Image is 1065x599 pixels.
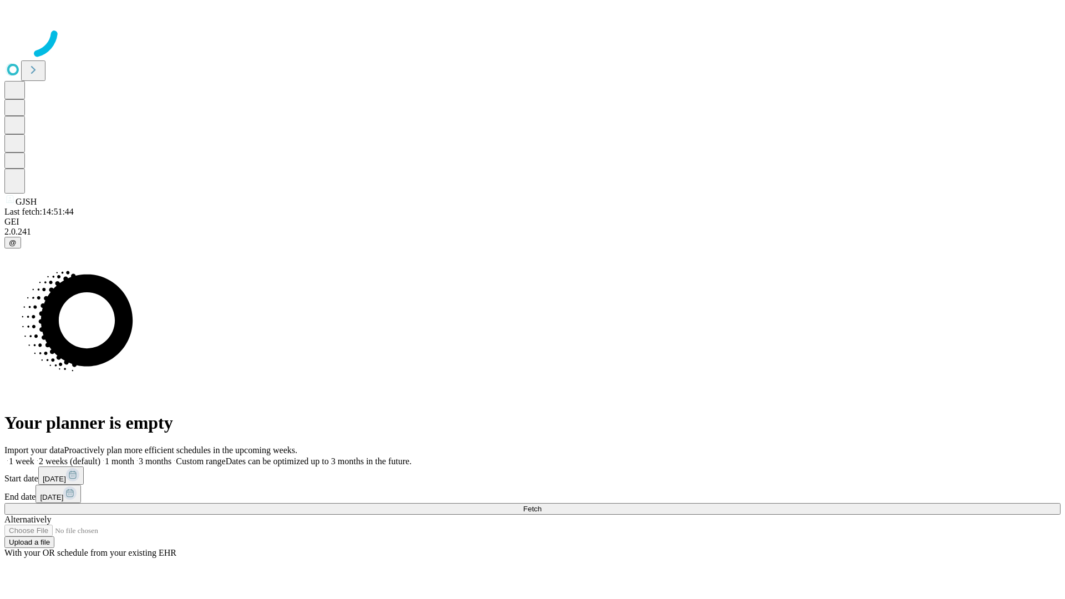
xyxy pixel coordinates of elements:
[523,505,541,513] span: Fetch
[105,456,134,466] span: 1 month
[16,197,37,206] span: GJSH
[40,493,63,501] span: [DATE]
[64,445,297,455] span: Proactively plan more efficient schedules in the upcoming weeks.
[4,413,1061,433] h1: Your planner is empty
[4,503,1061,515] button: Fetch
[4,217,1061,227] div: GEI
[38,466,84,485] button: [DATE]
[4,227,1061,237] div: 2.0.241
[4,466,1061,485] div: Start date
[4,536,54,548] button: Upload a file
[176,456,225,466] span: Custom range
[139,456,171,466] span: 3 months
[4,515,51,524] span: Alternatively
[9,456,34,466] span: 1 week
[43,475,66,483] span: [DATE]
[4,485,1061,503] div: End date
[39,456,100,466] span: 2 weeks (default)
[4,548,176,557] span: With your OR schedule from your existing EHR
[35,485,81,503] button: [DATE]
[226,456,412,466] span: Dates can be optimized up to 3 months in the future.
[4,207,74,216] span: Last fetch: 14:51:44
[9,238,17,247] span: @
[4,445,64,455] span: Import your data
[4,237,21,248] button: @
